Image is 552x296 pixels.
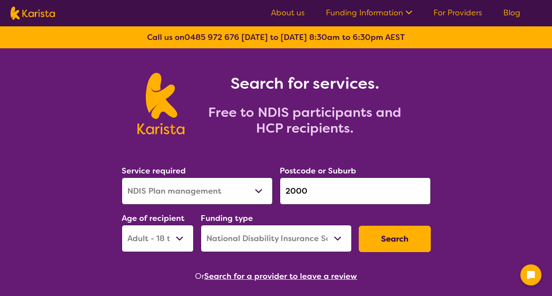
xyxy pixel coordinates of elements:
[195,73,415,94] h1: Search for services.
[184,32,239,43] a: 0485 972 676
[137,73,184,134] img: Karista logo
[195,270,204,283] span: Or
[195,105,415,136] h2: Free to NDIS participants and HCP recipients.
[204,270,357,283] button: Search for a provider to leave a review
[359,226,431,252] button: Search
[122,213,184,224] label: Age of recipient
[280,177,431,205] input: Type
[271,7,305,18] a: About us
[326,7,412,18] a: Funding Information
[201,213,253,224] label: Funding type
[11,7,55,20] img: Karista logo
[503,7,520,18] a: Blog
[433,7,482,18] a: For Providers
[147,32,405,43] b: Call us on [DATE] to [DATE] 8:30am to 6:30pm AEST
[280,166,356,176] label: Postcode or Suburb
[122,166,186,176] label: Service required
